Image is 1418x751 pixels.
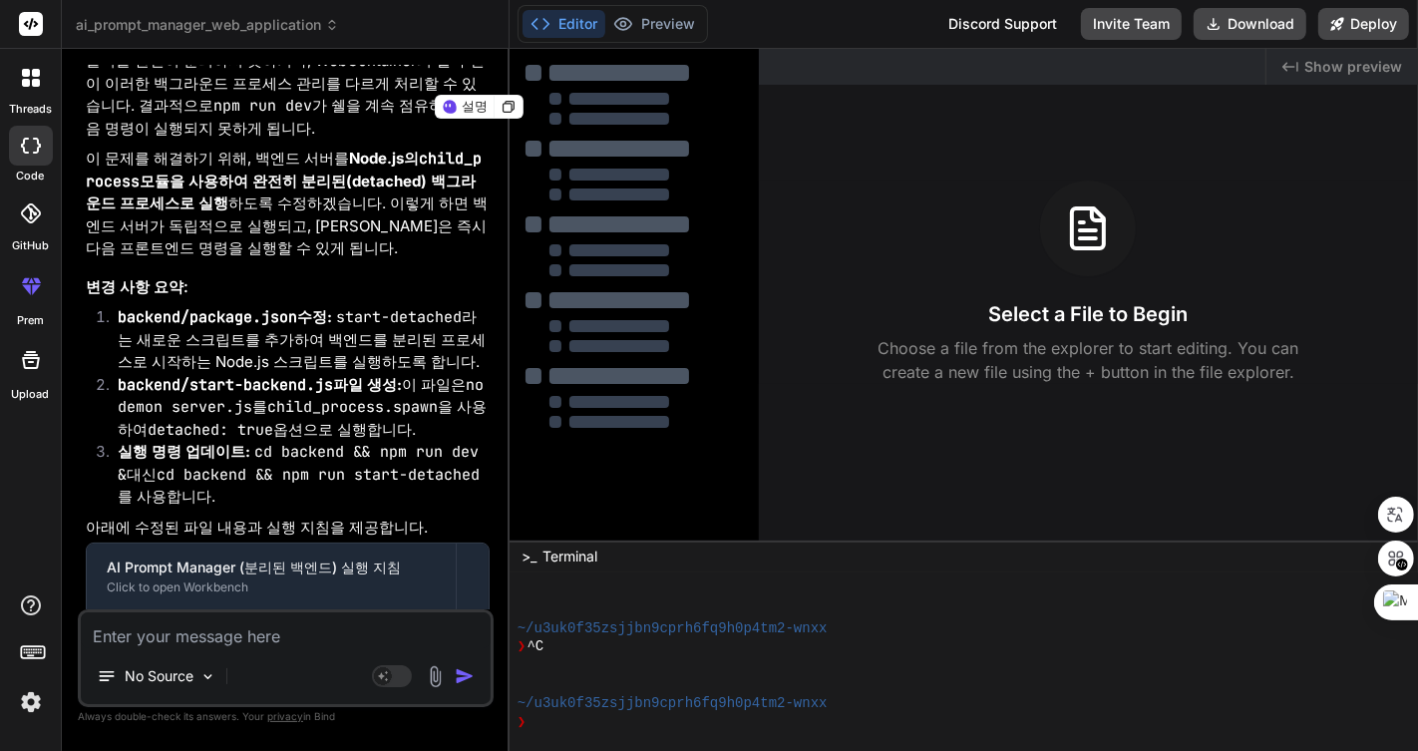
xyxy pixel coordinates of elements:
label: GitHub [12,237,49,254]
span: ~/u3uk0f35zsjjbn9cprh6fq9h0p4tm2-wnxx [518,694,828,713]
h3: Select a File to Begin [988,300,1188,328]
code: backend/package.json [118,307,297,327]
button: Download [1194,8,1306,40]
p: 기호는 일반적으로 프로세스를 백그라운드로 보내고 쉘을 즉시 반환하지만, 과 같은 도구가 터미널의 표준 입출력을 완전히 분리하지 못하거나, WebContainer의 쉘 구현이 ... [86,5,490,140]
code: detached: true [148,420,273,440]
span: ❯ [518,713,528,732]
code: cd backend && npm run dev & [118,442,479,485]
li: 라는 새로운 스크립트를 추가하여 백엔드를 분리된 프로세스로 시작하는 Node.js 스크립트를 실행하도록 합니다. [102,306,490,374]
code: child_process [86,149,482,191]
p: Always double-check its answers. Your in Bind [78,707,494,726]
code: nodemon server.js [118,375,484,418]
button: Invite Team [1081,8,1182,40]
button: Preview [605,10,703,38]
span: ~/u3uk0f35zsjjbn9cprh6fq9h0p4tm2-wnxx [518,619,828,638]
button: Deploy [1318,8,1409,40]
span: >_ [522,547,536,566]
div: Discord Support [936,8,1069,40]
span: ^C [527,637,543,656]
strong: 파일 생성: [118,375,402,394]
label: prem [17,312,44,329]
code: start-detached [336,307,462,327]
span: privacy [267,710,303,722]
p: Choose a file from the explorer to start editing. You can create a new file using the + button in... [865,336,1311,384]
code: npm run dev [213,96,312,116]
p: 이 문제를 해결하기 위해, 백엔드 서버를 하도록 수정하겠습니다. 이렇게 하면 백엔드 서버가 독립적으로 실행되고, [PERSON_NAME]은 즉시 다음 프론트엔드 명령을 실행할... [86,148,490,260]
label: threads [9,101,52,118]
code: child_process.spawn [267,397,438,417]
label: Upload [12,386,50,403]
span: Terminal [542,547,597,566]
button: Editor [523,10,605,38]
strong: Node.js의 모듈을 사용하여 완전히 분리된(detached) 백그라운드 프로세스로 실행 [86,149,482,212]
h3: 변경 사항 요약: [86,276,490,299]
button: AI Prompt Manager (분리된 백엔드) 실행 지침Click to open Workbench [87,544,456,609]
strong: 실행 명령 업데이트: [118,442,250,461]
li: 대신 를 사용합니다. [102,441,490,509]
p: No Source [125,666,193,686]
p: 아래에 수정된 파일 내용과 실행 지침을 제공합니다. [86,517,490,540]
label: code [17,168,45,185]
code: backend/start-backend.js [118,375,333,395]
span: ai_prompt_manager_web_application [76,15,339,35]
img: attachment [424,665,447,688]
img: settings [14,685,48,719]
li: 이 파일은 를 을 사용하여 옵션으로 실행합니다. [102,374,490,442]
div: AI Prompt Manager (분리된 백엔드) 실행 지침 [107,558,436,577]
code: cd backend && npm run start-detached [157,465,480,485]
strong: 수정: [118,307,332,326]
img: icon [455,666,475,686]
span: Show preview [1304,57,1402,77]
img: Pick Models [199,668,216,685]
span: ❯ [518,637,528,656]
div: Click to open Workbench [107,579,436,595]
